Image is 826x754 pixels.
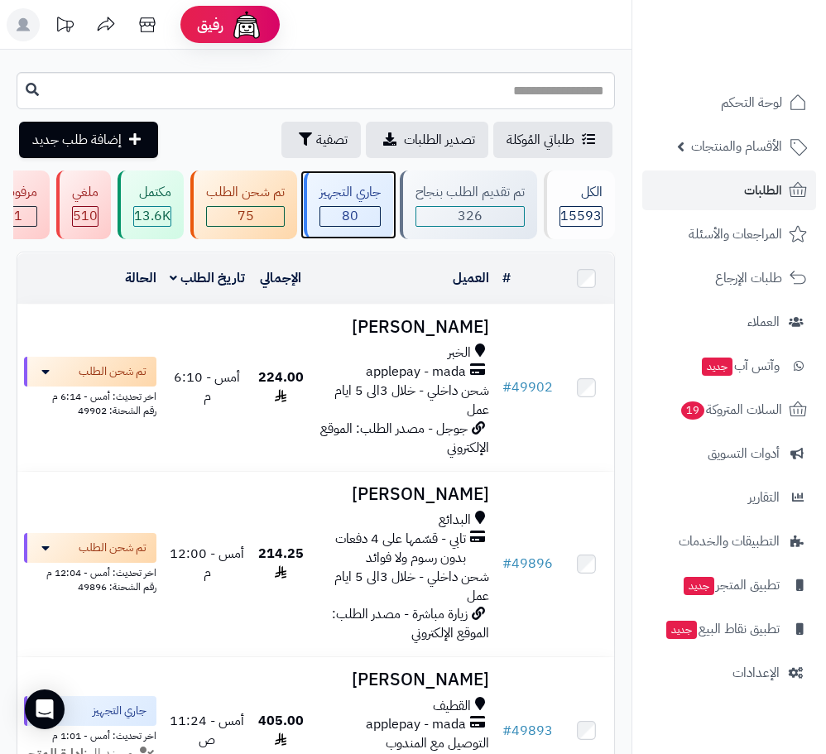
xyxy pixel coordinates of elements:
[319,183,381,202] div: جاري التجهيز
[493,122,612,158] a: طلباتي المُوكلة
[317,530,466,568] span: تابي - قسّمها على 4 دفعات بدون رسوم ولا فوائد
[404,130,475,150] span: تصدير الطلبات
[642,434,816,473] a: أدوات التسويق
[78,579,156,594] span: رقم الشحنة: 49896
[453,268,489,288] a: العميل
[642,565,816,605] a: تطبيق المتجرجديد
[679,530,780,553] span: التطبيقات والخدمات
[559,183,603,202] div: الكل
[300,170,396,239] a: جاري التجهيز 80
[642,170,816,210] a: الطلبات
[44,8,85,46] a: تحديثات المنصة
[134,207,170,226] div: 13649
[206,183,285,202] div: تم شحن الطلب
[125,268,156,288] a: الحالة
[748,486,780,509] span: التقارير
[682,574,780,597] span: تطبيق المتجر
[448,343,471,363] span: الخبر
[134,207,170,226] span: 13.6K
[72,183,98,202] div: ملغي
[317,485,489,504] h3: [PERSON_NAME]
[78,403,156,418] span: رقم الشحنة: 49902
[415,183,525,202] div: تم تقديم الطلب بنجاح
[642,609,816,649] a: تطبيق نقاط البيعجديد
[721,91,782,114] span: لوحة التحكم
[502,268,511,288] a: #
[747,310,780,334] span: العملاء
[317,670,489,689] h3: [PERSON_NAME]
[502,721,553,741] a: #49893
[258,367,304,406] span: 224.00
[665,617,780,641] span: تطبيق نقاط البيع
[502,554,511,574] span: #
[366,715,466,734] span: applepay - mada
[540,170,618,239] a: الكل15593
[19,122,158,158] a: إضافة طلب جديد
[433,697,471,716] span: القطيف
[744,179,782,202] span: الطلبات
[691,135,782,158] span: الأقسام والمنتجات
[732,661,780,684] span: الإعدادات
[642,653,816,693] a: الإعدادات
[642,478,816,517] a: التقارير
[366,363,466,382] span: applepay - mada
[502,721,511,741] span: #
[93,703,146,719] span: جاري التجهيز
[170,711,244,750] span: أمس - 11:24 ص
[174,367,240,406] span: أمس - 6:10 م
[684,577,714,595] span: جديد
[25,689,65,729] div: Open Intercom Messenger
[79,540,146,556] span: تم شحن الطلب
[439,511,471,530] span: البدائع
[207,207,284,226] span: 75
[642,302,816,342] a: العملاء
[170,544,244,583] span: أمس - 12:00 م
[708,442,780,465] span: أدوات التسويق
[187,170,300,239] a: تم شحن الطلب 75
[316,130,348,150] span: تصفية
[689,223,782,246] span: المراجعات والأسئلة
[24,726,156,743] div: اخر تحديث: أمس - 1:01 م
[502,377,553,397] a: #49902
[642,258,816,298] a: طلبات الإرجاع
[560,207,602,226] span: 15593
[680,398,782,421] span: السلات المتروكة
[24,563,156,580] div: اخر تحديث: أمس - 12:04 م
[73,207,98,226] span: 510
[715,267,782,290] span: طلبات الإرجاع
[197,15,223,35] span: رفيق
[642,214,816,254] a: المراجعات والأسئلة
[396,170,540,239] a: تم تقديم الطلب بنجاح 326
[507,130,574,150] span: طلباتي المُوكلة
[230,8,263,41] img: ai-face.png
[281,122,361,158] button: تصفية
[317,318,489,337] h3: [PERSON_NAME]
[332,604,489,643] span: زيارة مباشرة - مصدر الطلب: الموقع الإلكتروني
[133,183,171,202] div: مكتمل
[53,170,114,239] a: ملغي 510
[79,363,146,380] span: تم شحن الطلب
[32,130,122,150] span: إضافة طلب جديد
[24,387,156,404] div: اخر تحديث: أمس - 6:14 م
[642,83,816,122] a: لوحة التحكم
[258,711,304,750] span: 405.00
[258,544,304,583] span: 214.25
[386,733,489,753] span: التوصيل مع المندوب
[334,567,489,606] span: شحن داخلي - خلال 3الى 5 ايام عمل
[502,377,511,397] span: #
[642,390,816,430] a: السلات المتروكة19
[366,122,488,158] a: تصدير الطلبات
[502,554,553,574] a: #49896
[320,207,380,226] span: 80
[702,358,732,376] span: جديد
[114,170,187,239] a: مكتمل 13.6K
[334,381,489,420] span: شحن داخلي - خلال 3الى 5 ايام عمل
[416,207,524,226] span: 326
[170,268,245,288] a: تاريخ الطلب
[642,521,816,561] a: التطبيقات والخدمات
[320,419,489,458] span: جوجل - مصدر الطلب: الموقع الإلكتروني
